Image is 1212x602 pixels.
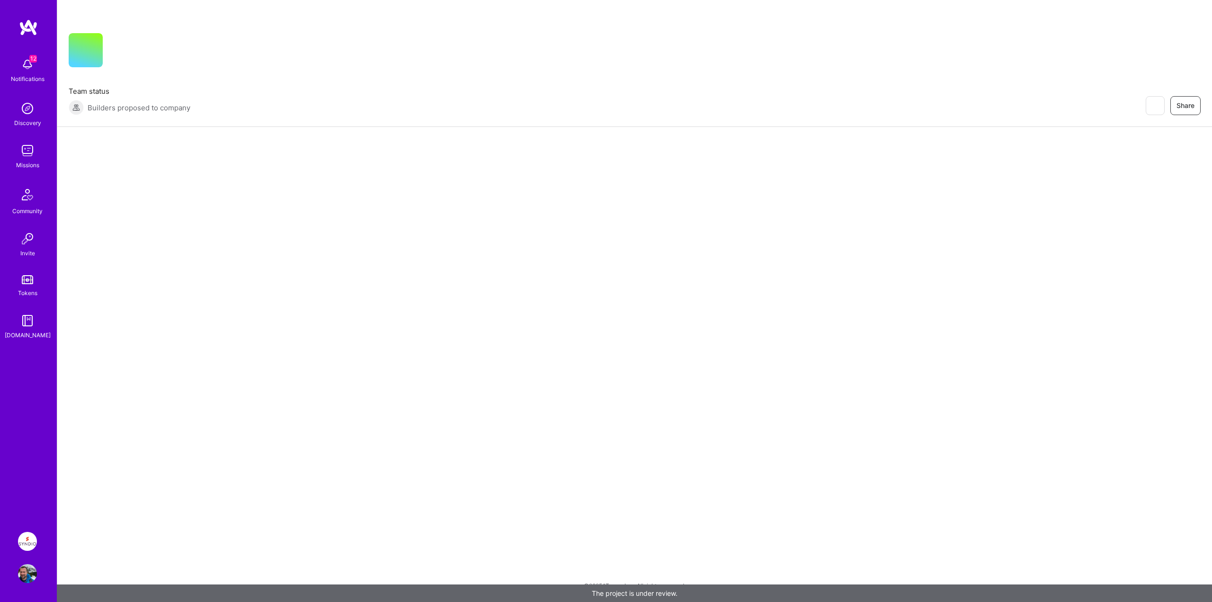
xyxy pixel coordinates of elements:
[18,229,37,248] img: Invite
[16,183,39,206] img: Community
[18,532,37,551] img: Syndio: Transformation Engine Modernization
[20,248,35,258] div: Invite
[18,311,37,330] img: guide book
[1151,102,1159,109] i: icon EyeClosed
[19,19,38,36] img: logo
[18,141,37,160] img: teamwork
[14,118,41,128] div: Discovery
[29,55,37,63] span: 12
[18,564,37,583] img: User Avatar
[12,206,43,216] div: Community
[22,275,33,284] img: tokens
[16,564,39,583] a: User Avatar
[18,288,37,298] div: Tokens
[69,86,190,96] span: Team status
[57,584,1212,602] div: The project is under review.
[114,48,122,56] i: icon CompanyGray
[16,532,39,551] a: Syndio: Transformation Engine Modernization
[1170,96,1201,115] button: Share
[18,55,37,74] img: bell
[88,103,190,113] span: Builders proposed to company
[18,99,37,118] img: discovery
[5,330,51,340] div: [DOMAIN_NAME]
[1176,101,1194,110] span: Share
[16,160,39,170] div: Missions
[11,74,45,84] div: Notifications
[69,100,84,115] img: Builders proposed to company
